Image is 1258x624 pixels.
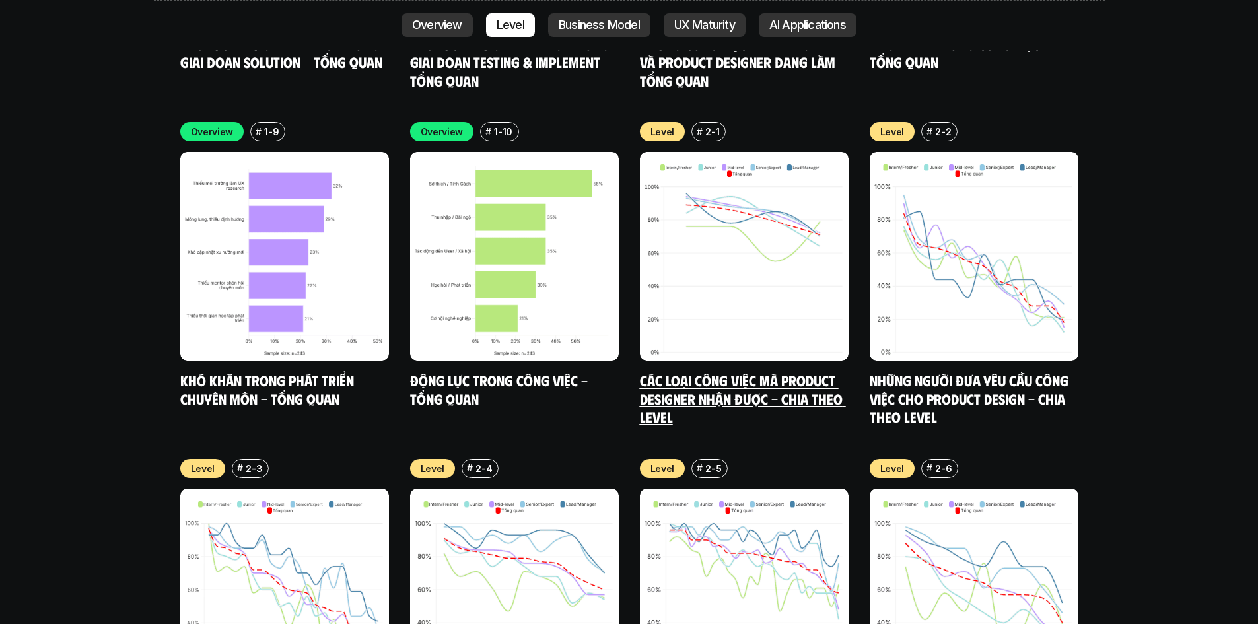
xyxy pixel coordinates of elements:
p: Level [650,125,675,139]
h6: # [697,127,703,137]
p: 1-9 [264,125,279,139]
h6: # [926,463,932,473]
p: 2-6 [935,462,952,475]
h6: # [467,463,473,473]
a: Level [486,13,535,37]
p: Level [880,462,905,475]
a: Động lực trong công việc - Tổng quan [410,371,591,407]
p: 1-10 [494,125,512,139]
p: 2-5 [705,462,721,475]
p: Overview [421,125,464,139]
p: Level [191,462,215,475]
a: AI Applications [759,13,856,37]
h6: # [697,463,703,473]
p: Overview [412,18,462,32]
p: 2-2 [935,125,951,139]
a: Những người đưa yêu cầu công việc cho Product Design - Chia theo Level [870,371,1072,425]
p: 2-3 [246,462,262,475]
a: UX Maturity [664,13,746,37]
h6: # [237,463,243,473]
p: Level [650,462,675,475]
p: 2-4 [475,462,492,475]
a: Product Designer làm gì trong giai đoạn Solution - Tổng quan [180,35,383,71]
a: Khó khăn trong công việc - Tổng quan [870,35,1053,71]
a: Khó khăn trong phát triển chuyên môn - Tổng quan [180,371,357,407]
h6: # [485,127,491,137]
a: Product Designer làm gì trong giai đoạn Testing & Implement - Tổng quan [410,35,613,89]
p: Level [880,125,905,139]
a: Business Model [548,13,650,37]
p: UX Maturity [674,18,735,32]
p: Overview [191,125,234,139]
a: Overview [402,13,473,37]
a: Các loại công việc mà Product Designer nhận được - Chia theo Level [640,371,846,425]
a: Những công việc về Managment và Product Designer đang làm - Tổng quan [640,35,849,89]
p: Level [497,18,524,32]
p: AI Applications [769,18,846,32]
p: Level [421,462,445,475]
p: 2-1 [705,125,719,139]
h6: # [926,127,932,137]
p: Business Model [559,18,640,32]
h6: # [256,127,262,137]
